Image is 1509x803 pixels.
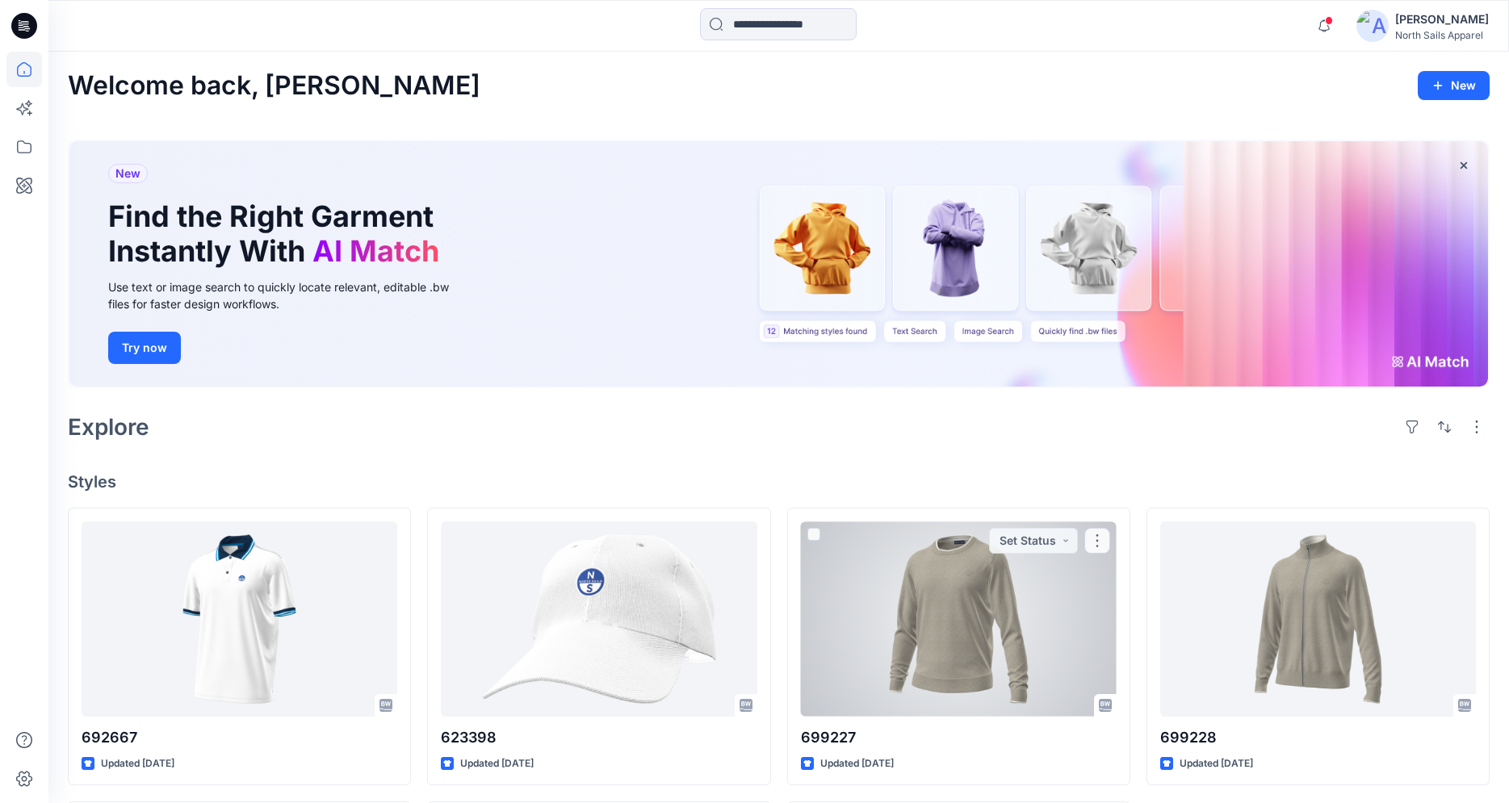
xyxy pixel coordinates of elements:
button: New [1418,71,1490,100]
button: Try now [108,332,181,364]
div: Use text or image search to quickly locate relevant, editable .bw files for faster design workflows. [108,278,472,312]
p: 623398 [441,726,757,749]
h2: Welcome back, [PERSON_NAME] [68,71,480,101]
a: 692667 [82,521,397,716]
img: avatar [1356,10,1389,42]
h1: Find the Right Garment Instantly With [108,199,447,269]
div: North Sails Apparel [1395,29,1489,41]
p: Updated [DATE] [1180,755,1253,772]
span: AI Match [312,233,439,269]
p: Updated [DATE] [101,755,174,772]
p: 692667 [82,726,397,749]
a: 623398 [441,521,757,716]
h4: Styles [68,472,1490,491]
span: New [115,164,140,183]
p: Updated [DATE] [820,755,894,772]
p: Updated [DATE] [460,755,534,772]
a: 699228 [1160,521,1476,716]
a: 699227 [801,521,1117,716]
h2: Explore [68,414,149,440]
div: [PERSON_NAME] [1395,10,1489,29]
p: 699227 [801,726,1117,749]
p: 699228 [1160,726,1476,749]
